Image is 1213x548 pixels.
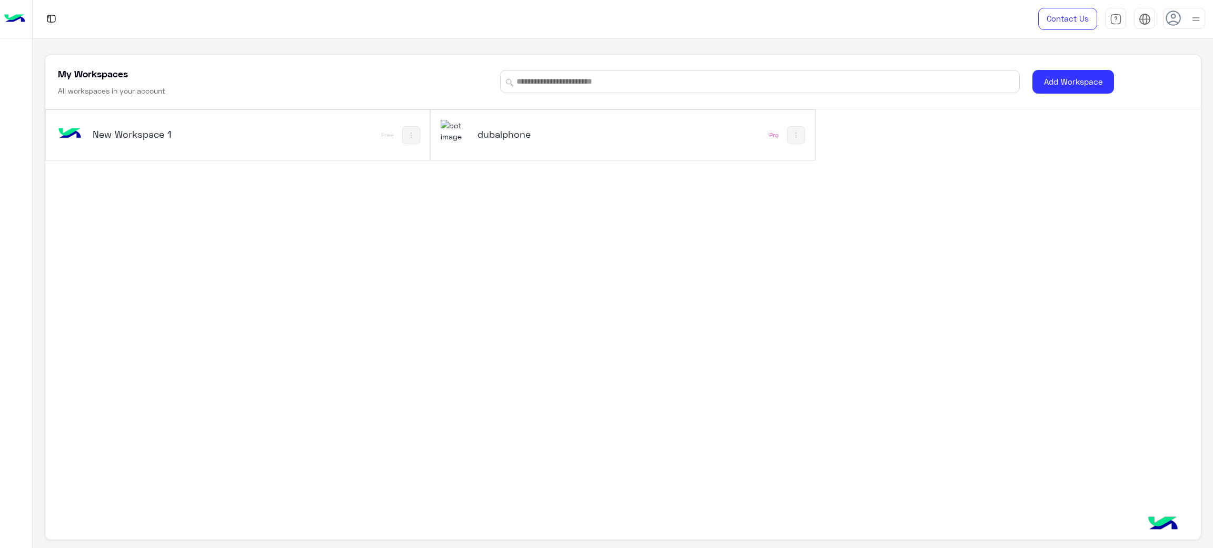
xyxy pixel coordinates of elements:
img: 1403182699927242 [441,120,469,143]
img: bot image [56,120,84,148]
a: tab [1105,8,1126,30]
button: Add Workspace [1032,70,1114,94]
h5: New Workspace 1 [93,128,224,140]
h6: All workspaces in your account [58,86,165,96]
img: tab [45,12,58,25]
img: Logo [4,8,25,30]
a: Contact Us [1038,8,1097,30]
div: Free [381,131,394,139]
img: tab [1139,13,1151,25]
img: profile [1189,13,1202,26]
div: Pro [769,131,779,139]
img: tab [1110,13,1122,25]
img: hulul-logo.png [1145,506,1181,543]
h5: My Workspaces [58,67,128,80]
h5: dubaiphone [478,128,609,140]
